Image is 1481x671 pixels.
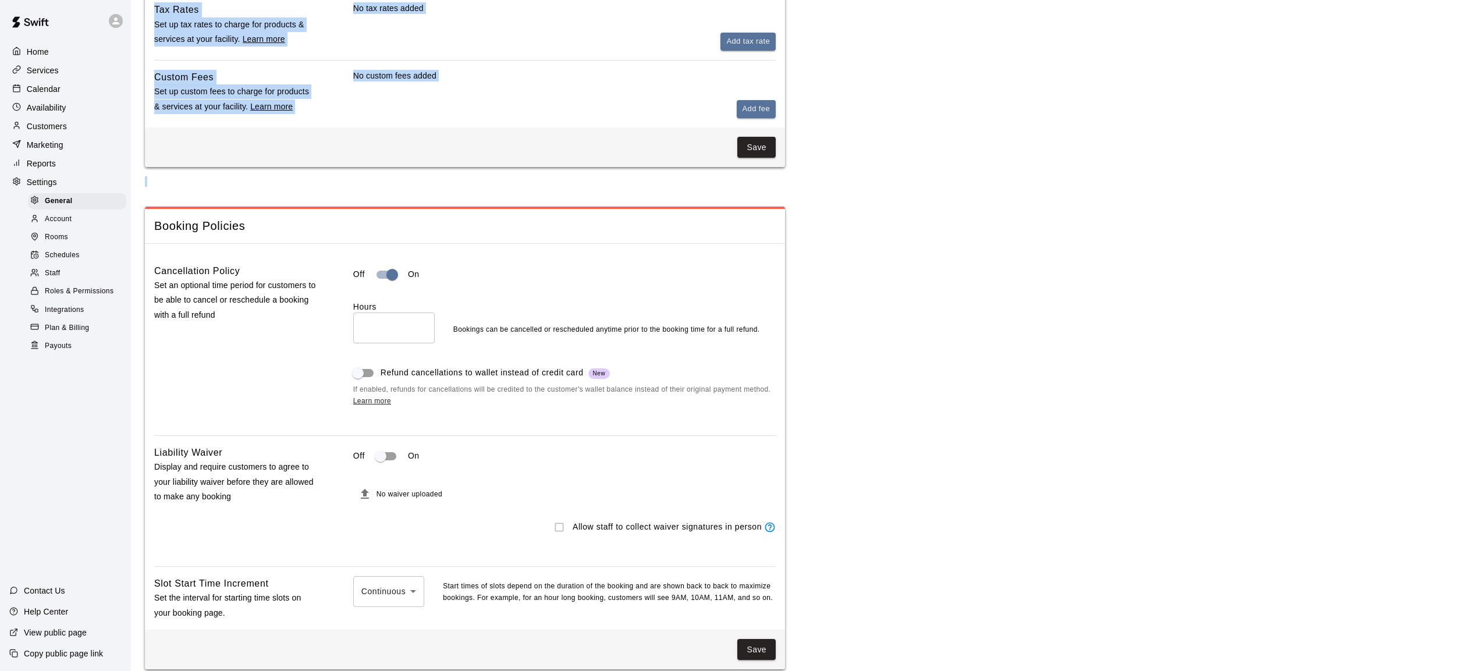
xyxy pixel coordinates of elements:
[45,268,60,279] span: Staff
[45,322,89,334] span: Plan & Billing
[9,62,122,79] a: Services
[28,193,126,210] div: General
[154,2,199,17] h6: Tax Rates
[737,639,776,661] button: Save
[45,340,72,352] span: Payouts
[154,218,776,234] span: Booking Policies
[27,139,63,151] p: Marketing
[720,33,776,51] button: Add tax rate
[45,196,73,207] span: General
[353,576,424,607] div: Continuous
[353,268,365,281] p: Off
[9,173,122,191] a: Settings
[45,214,72,225] span: Account
[9,155,122,172] a: Reports
[381,367,610,379] span: Refund cancellations to wallet instead of credit card
[27,102,66,113] p: Availability
[28,283,126,300] div: Roles & Permissions
[154,576,269,591] h6: Slot Start Time Increment
[443,581,776,604] p: Start times of slots depend on the duration of the booking and are shown back to back to maximize...
[28,247,131,265] a: Schedules
[9,136,122,154] a: Marketing
[9,80,122,98] a: Calendar
[28,337,131,355] a: Payouts
[9,99,122,116] a: Availability
[27,158,56,169] p: Reports
[154,591,316,620] p: Set the interval for starting time slots on your booking page.
[408,450,420,462] p: On
[353,450,365,462] p: Off
[28,265,131,283] a: Staff
[250,102,293,111] a: Learn more
[28,338,126,354] div: Payouts
[154,445,222,460] h6: Liability Waiver
[45,232,68,243] span: Rooms
[28,229,126,246] div: Rooms
[588,369,610,378] span: New
[9,43,122,61] a: Home
[28,302,126,318] div: Integrations
[377,490,442,498] span: No waiver uploaded
[27,176,57,188] p: Settings
[28,229,131,247] a: Rooms
[353,2,776,14] p: No tax rates added
[353,70,776,81] p: No custom fees added
[243,34,285,44] a: Learn more
[353,301,435,313] label: Hours
[154,70,214,85] h6: Custom Fees
[453,324,760,336] p: Bookings can be cancelled or rescheduled anytime prior to the booking time for a full refund.
[27,46,49,58] p: Home
[353,482,377,506] button: File must be a PDF with max upload size of 2MB
[45,250,80,261] span: Schedules
[45,286,113,297] span: Roles & Permissions
[28,265,126,282] div: Staff
[28,320,126,336] div: Plan & Billing
[24,648,103,659] p: Copy public page link
[154,264,240,279] h6: Cancellation Policy
[28,319,131,337] a: Plan & Billing
[24,606,68,617] p: Help Center
[24,585,65,597] p: Contact Us
[353,384,776,407] span: If enabled, refunds for cancellations will be credited to the customer's wallet balance instead o...
[764,521,776,533] svg: Staff members will be able to display waivers to customers in person (via the calendar or custome...
[28,247,126,264] div: Schedules
[24,627,87,638] p: View public page
[154,278,316,322] p: Set an optional time period for customers to be able to cancel or reschedule a booking with a ful...
[28,192,131,210] a: General
[27,83,61,95] p: Calendar
[28,283,131,301] a: Roles & Permissions
[9,118,122,135] a: Customers
[27,65,59,76] p: Services
[28,211,126,228] div: Account
[27,120,67,132] p: Customers
[154,17,316,47] p: Set up tax rates to charge for products & services at your facility.
[154,84,316,113] p: Set up custom fees to charge for products & services at your facility.
[154,460,316,504] p: Display and require customers to agree to your liability waiver before they are allowed to make a...
[737,100,776,118] button: Add fee
[737,137,776,158] button: Save
[28,301,131,319] a: Integrations
[353,397,391,405] a: Learn more
[45,304,84,316] span: Integrations
[28,210,131,228] a: Account
[573,521,762,533] p: Allow staff to collect waiver signatures in person
[408,268,420,281] p: On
